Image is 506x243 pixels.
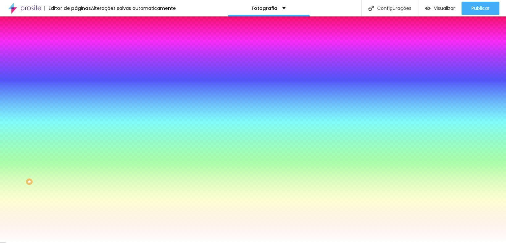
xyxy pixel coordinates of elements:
[418,2,462,15] button: Visualizar
[425,6,431,11] img: view-1.svg
[471,6,490,11] span: Publicar
[368,6,374,11] img: Icone
[434,6,455,11] span: Visualizar
[462,2,499,15] button: Publicar
[44,6,91,11] div: Editor de páginas
[91,6,176,11] div: Alterações salvas automaticamente
[252,6,277,11] p: Fotografia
